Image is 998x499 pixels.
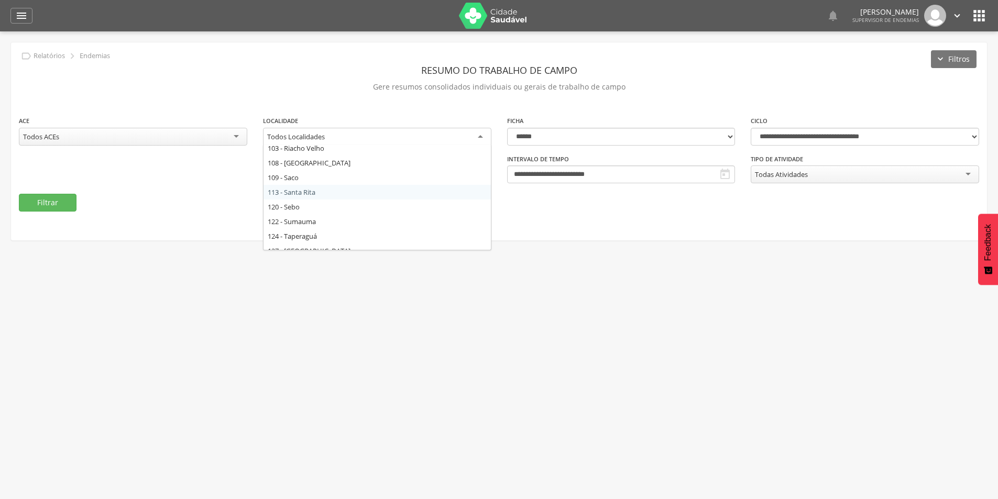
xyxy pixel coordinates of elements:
[264,214,491,229] div: 122 - Sumauma
[971,7,988,24] i: 
[852,16,919,24] span: Supervisor de Endemias
[15,9,28,22] i: 
[19,80,979,94] p: Gere resumos consolidados individuais ou gerais de trabalho de campo
[10,8,32,24] a: 
[23,132,59,141] div: Todos ACEs
[751,117,767,125] label: Ciclo
[951,10,963,21] i: 
[827,5,839,27] a: 
[827,9,839,22] i: 
[80,52,110,60] p: Endemias
[719,168,731,181] i: 
[852,8,919,16] p: [PERSON_NAME]
[264,141,491,156] div: 103 - Riacho Velho
[755,170,808,179] div: Todas Atividades
[20,50,32,62] i: 
[267,132,325,141] div: Todos Localidades
[264,170,491,185] div: 109 - Saco
[34,52,65,60] p: Relatórios
[264,185,491,199] div: 113 - Santa Rita
[931,50,977,68] button: Filtros
[264,199,491,214] div: 120 - Sebo
[263,117,298,125] label: Localidade
[507,117,523,125] label: Ficha
[264,156,491,170] div: 108 - [GEOGRAPHIC_DATA]
[951,5,963,27] a: 
[19,61,979,80] header: Resumo do Trabalho de Campo
[67,50,78,62] i: 
[507,155,569,163] label: Intervalo de Tempo
[19,194,76,212] button: Filtrar
[264,243,491,258] div: 127 - [GEOGRAPHIC_DATA]
[751,155,803,163] label: Tipo de Atividade
[19,117,29,125] label: ACE
[264,229,491,243] div: 124 - Taperaguá
[983,224,993,261] span: Feedback
[978,214,998,285] button: Feedback - Mostrar pesquisa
